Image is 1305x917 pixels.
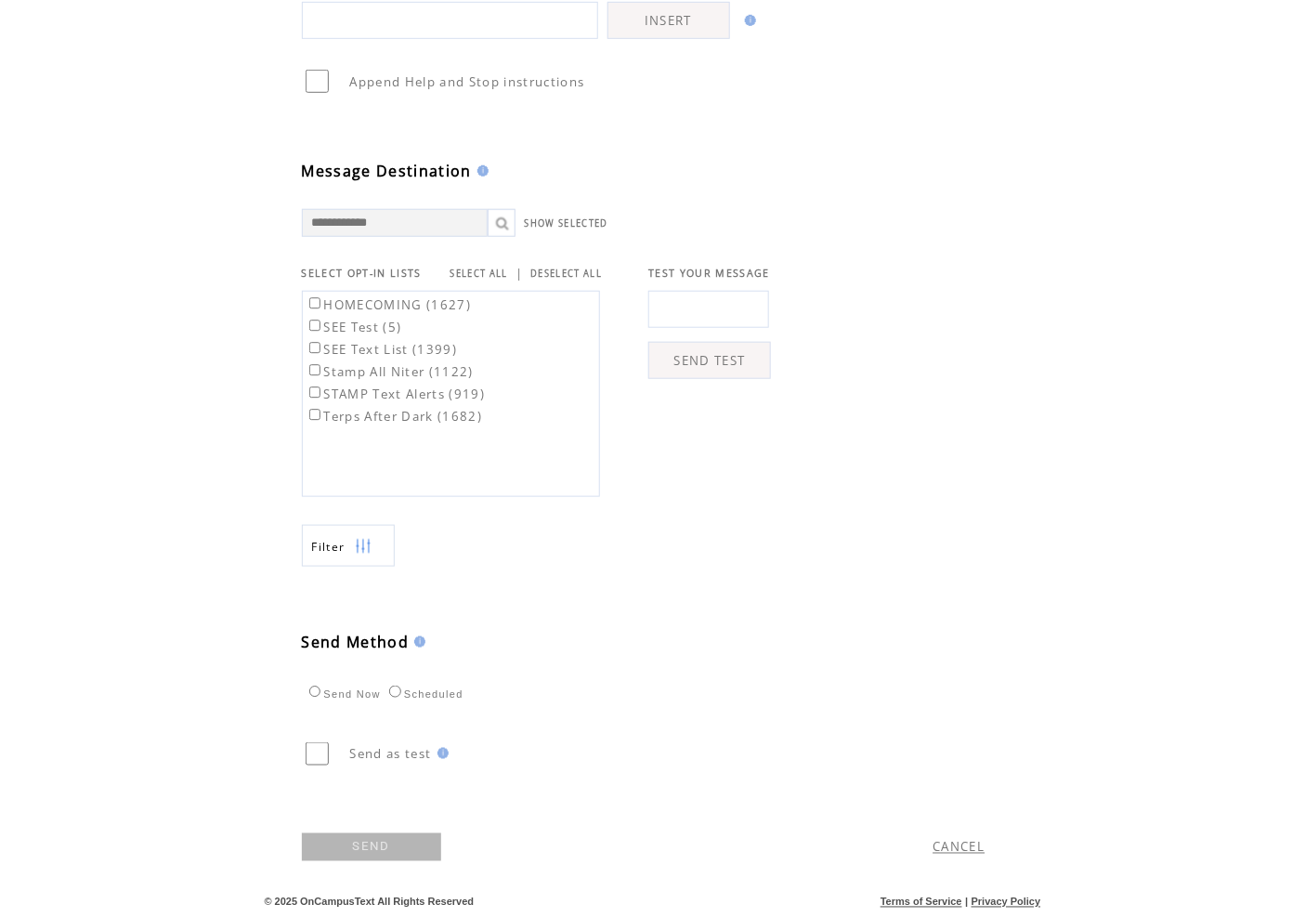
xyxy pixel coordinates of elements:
span: Append Help and Stop instructions [350,73,585,90]
input: SEE Text List (1399) [309,342,321,354]
input: Scheduled [389,686,401,698]
label: Terps After Dark (1682) [306,408,483,425]
img: help.gif [472,165,489,177]
img: filters.png [355,526,372,568]
label: Scheduled [385,688,463,700]
span: Show filters [312,539,346,555]
label: Send Now [305,688,381,700]
img: help.gif [432,748,449,759]
a: CANCEL [933,839,985,856]
input: Send Now [309,686,321,698]
label: STAMP Text Alerts (919) [306,386,486,402]
span: | [515,265,523,282]
input: SEE Test (5) [309,320,321,332]
span: © 2025 OnCampusText All Rights Reserved [265,897,475,908]
a: Filter [302,525,395,567]
a: SEND [302,833,441,861]
span: TEST YOUR MESSAGE [648,267,770,280]
a: Privacy Policy [972,897,1041,908]
a: INSERT [607,2,730,39]
input: Terps After Dark (1682) [309,409,321,421]
span: Message Destination [302,161,472,181]
a: DESELECT ALL [530,268,602,280]
label: SEE Text List (1399) [306,341,458,358]
img: help.gif [739,15,756,26]
span: SELECT OPT-IN LISTS [302,267,422,280]
input: Stamp All Niter (1122) [309,364,321,376]
a: SELECT ALL [450,268,508,280]
label: SEE Test (5) [306,319,402,335]
label: Stamp All Niter (1122) [306,363,474,380]
span: Send as test [350,745,432,762]
input: STAMP Text Alerts (919) [309,386,321,399]
span: | [965,897,968,908]
span: Send Method [302,632,410,652]
label: HOMECOMING (1627) [306,296,472,313]
a: Terms of Service [881,897,962,908]
a: SHOW SELECTED [525,217,608,229]
img: help.gif [409,636,425,648]
a: SEND TEST [648,342,771,379]
input: HOMECOMING (1627) [309,297,321,309]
